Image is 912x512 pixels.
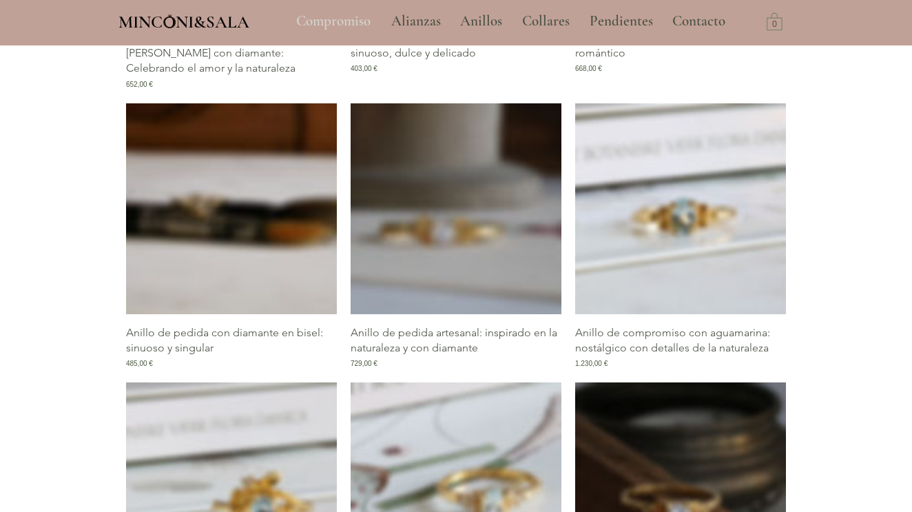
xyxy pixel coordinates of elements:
a: Carrito con 0 ítems [767,12,783,30]
p: Pendientes [583,4,660,39]
p: Contacto [665,4,732,39]
img: Minconi Sala [164,14,176,28]
a: Collares [512,4,579,39]
nav: Sitio [259,4,763,39]
p: Alianzas [384,4,448,39]
a: Anillos [450,4,512,39]
text: 0 [772,20,777,30]
p: Collares [515,4,577,39]
p: Anillos [453,4,509,39]
a: Contacto [662,4,736,39]
p: Compromiso [289,4,377,39]
a: MINCONI&SALA [118,9,249,32]
a: Compromiso [286,4,381,39]
a: Pendientes [579,4,662,39]
a: Alianzas [381,4,450,39]
span: MINCONI&SALA [118,12,249,32]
